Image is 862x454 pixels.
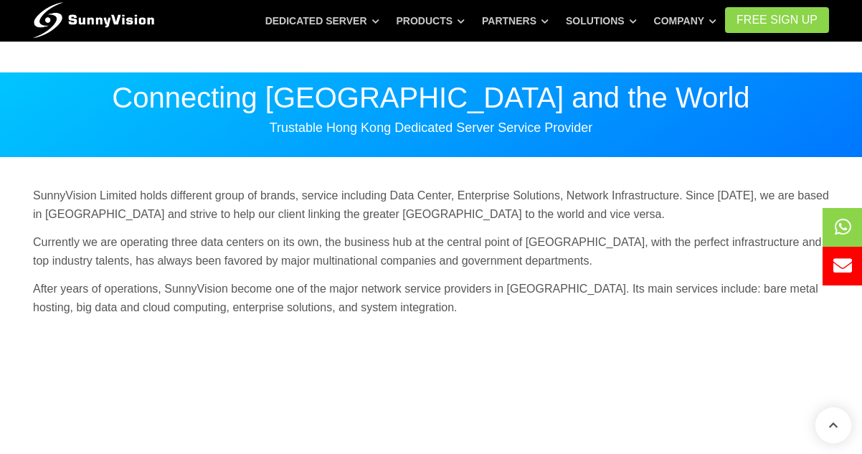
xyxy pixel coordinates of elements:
[482,8,549,34] a: Partners
[33,280,829,316] p: After years of operations, SunnyVision become one of the major network service providers in [GEOG...
[33,119,829,136] p: Trustable Hong Kong Dedicated Server Service Provider
[654,8,717,34] a: Company
[33,186,829,223] p: SunnyVision Limited holds different group of brands, service including Data Center, Enterprise So...
[566,8,637,34] a: Solutions
[265,8,379,34] a: Dedicated Server
[396,8,465,34] a: Products
[33,83,829,112] p: Connecting [GEOGRAPHIC_DATA] and the World
[725,7,829,33] a: FREE Sign Up
[33,233,829,270] p: Currently we are operating three data centers on its own, the business hub at the central point o...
